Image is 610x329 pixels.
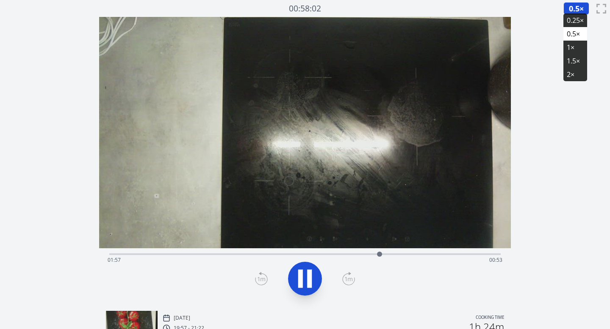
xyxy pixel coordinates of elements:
[563,68,587,81] li: 2×
[563,54,587,68] li: 1.5×
[563,41,587,54] li: 1×
[569,3,579,14] span: 0.5
[476,314,504,322] p: Cooking time
[174,315,190,321] p: [DATE]
[563,2,589,15] button: 0.5×
[563,27,587,41] li: 0.5×
[108,256,121,263] span: 01:57
[563,14,587,27] li: 0.25×
[489,256,502,263] span: 00:53
[289,3,321,15] a: 00:58:02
